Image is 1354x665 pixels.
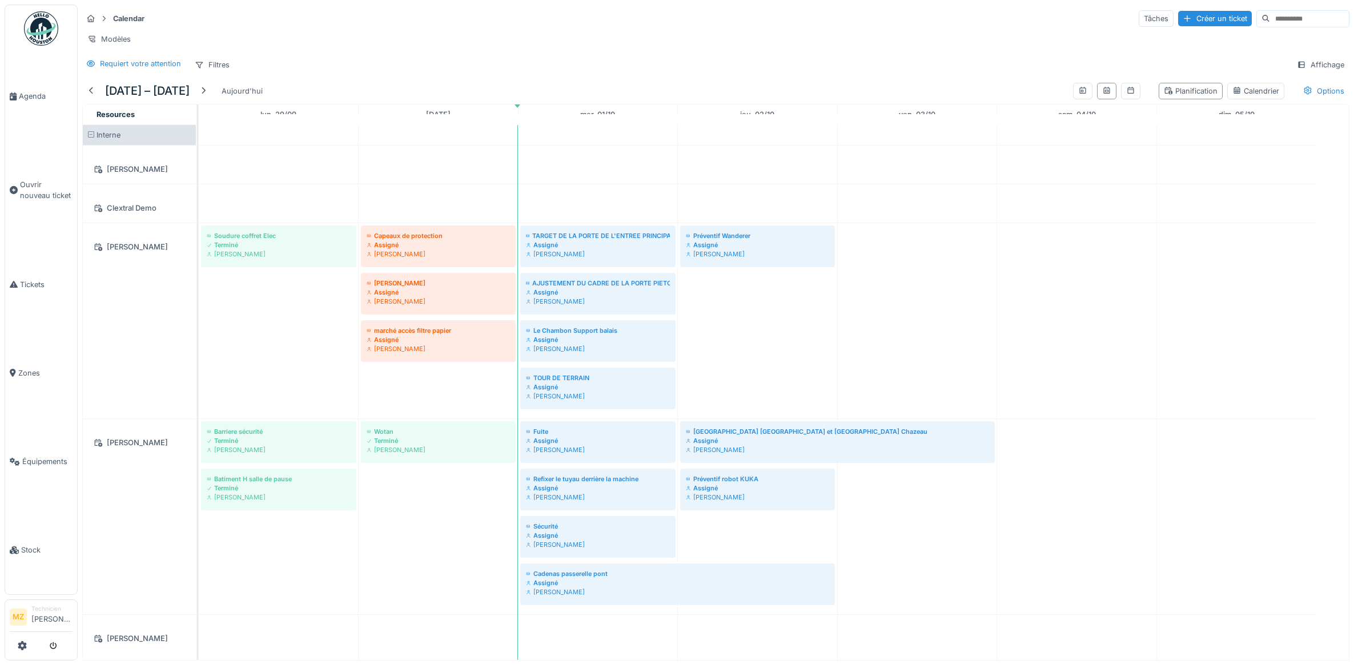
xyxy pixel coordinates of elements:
div: Assigné [526,578,829,587]
div: [PERSON_NAME] [367,297,510,306]
div: Affichage [1292,57,1349,73]
div: Assigné [526,288,670,297]
div: Terminé [207,240,351,249]
div: Assigné [367,240,510,249]
div: [PERSON_NAME] [207,493,351,502]
div: Préventif robot KUKA [686,474,829,483]
div: Requiert votre attention [100,58,181,69]
a: Zones [5,329,77,417]
div: Capeaux de protection [367,231,510,240]
div: Calendrier [1232,86,1279,96]
div: Assigné [686,240,829,249]
div: Technicien [31,604,73,613]
div: Assigné [526,436,670,445]
span: Stock [21,545,73,555]
li: MZ [10,608,27,626]
div: Assigné [526,483,670,493]
div: Terminé [367,436,510,445]
div: [PERSON_NAME] [90,162,189,176]
span: Resources [97,110,135,119]
div: Terminé [207,483,351,493]
span: Agenda [19,91,73,102]
div: Cadenas passerelle pont [526,569,829,578]
div: [PERSON_NAME] [526,344,670,353]
a: MZ Technicien[PERSON_NAME] [10,604,73,632]
div: Préventif Wanderer [686,231,829,240]
li: [PERSON_NAME] [31,604,73,629]
a: Ouvrir nouveau ticket [5,140,77,240]
div: Assigné [526,335,670,344]
div: [PERSON_NAME] [207,445,351,454]
div: Batiment H salle de pause [207,474,351,483]
div: Le Chambon Support balais [526,326,670,335]
div: [PERSON_NAME] [90,240,189,254]
span: Zones [18,368,73,378]
img: Badge_color-CXgf-gQk.svg [24,11,58,46]
div: [PERSON_NAME] [526,297,670,306]
a: 5 octobre 2025 [1216,107,1257,122]
a: 2 octobre 2025 [737,107,777,122]
div: Assigné [526,240,670,249]
div: [PERSON_NAME] [686,445,989,454]
div: TOUR DE TERRAIN [526,373,670,382]
span: Équipements [22,456,73,467]
div: Soudure coffret Elec [207,231,351,240]
div: Refixer le tuyau derrière la machine [526,474,670,483]
div: [PERSON_NAME] [207,249,351,259]
div: [PERSON_NAME] [686,249,829,259]
div: Créer un ticket [1178,11,1252,26]
div: Planification [1164,86,1218,96]
div: Modèles [82,31,136,47]
div: [PERSON_NAME] [90,631,189,646]
strong: Calendar [109,13,149,24]
div: [PERSON_NAME] [526,587,829,597]
span: Interne [97,131,120,139]
div: Fuite [526,427,670,436]
a: Stock [5,506,77,594]
a: 30 septembre 2025 [423,107,453,122]
div: Barriere sécurité [207,427,351,436]
div: Tâches [1139,10,1174,27]
div: Clextral Demo [90,201,189,215]
span: Ouvrir nouveau ticket [20,179,73,201]
div: Assigné [526,531,670,540]
div: Wotan [367,427,510,436]
a: 3 octobre 2025 [896,107,938,122]
div: Assigné [367,335,510,344]
div: [PERSON_NAME] [526,392,670,401]
div: Assigné [686,436,989,445]
div: [PERSON_NAME] [686,493,829,502]
div: Assigné [686,483,829,493]
div: Aujourd'hui [217,83,267,99]
div: Sécurité [526,522,670,531]
div: [PERSON_NAME] [90,436,189,450]
div: [PERSON_NAME] [526,249,670,259]
div: Filtres [190,57,235,73]
div: Assigné [526,382,670,392]
h5: [DATE] – [DATE] [105,84,190,98]
div: [PERSON_NAME] [367,445,510,454]
a: Tickets [5,240,77,329]
div: Assigné [367,288,510,297]
div: [GEOGRAPHIC_DATA] [GEOGRAPHIC_DATA] et [GEOGRAPHIC_DATA] Chazeau [686,427,989,436]
div: [PERSON_NAME] [526,493,670,502]
div: Terminé [207,436,351,445]
a: 1 octobre 2025 [577,107,618,122]
div: [PERSON_NAME] [367,249,510,259]
div: [PERSON_NAME] [526,445,670,454]
div: [PERSON_NAME] [526,540,670,549]
div: Options [1298,83,1349,99]
div: [PERSON_NAME] [367,279,510,288]
div: marché accès filtre papier [367,326,510,335]
a: Équipements [5,417,77,506]
div: AJUSTEMENT DU CADRE DE LA PORTE PIETONNE ATELIER RICAMARIE [526,279,670,288]
a: 4 octobre 2025 [1055,107,1099,122]
a: Agenda [5,52,77,140]
a: 29 septembre 2025 [258,107,299,122]
span: Tickets [20,279,73,290]
div: TARGET DE LA PORTE DE L'ENTREE PRINCIPALE FROTTE AU SOL [526,231,670,240]
div: [PERSON_NAME] [367,344,510,353]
